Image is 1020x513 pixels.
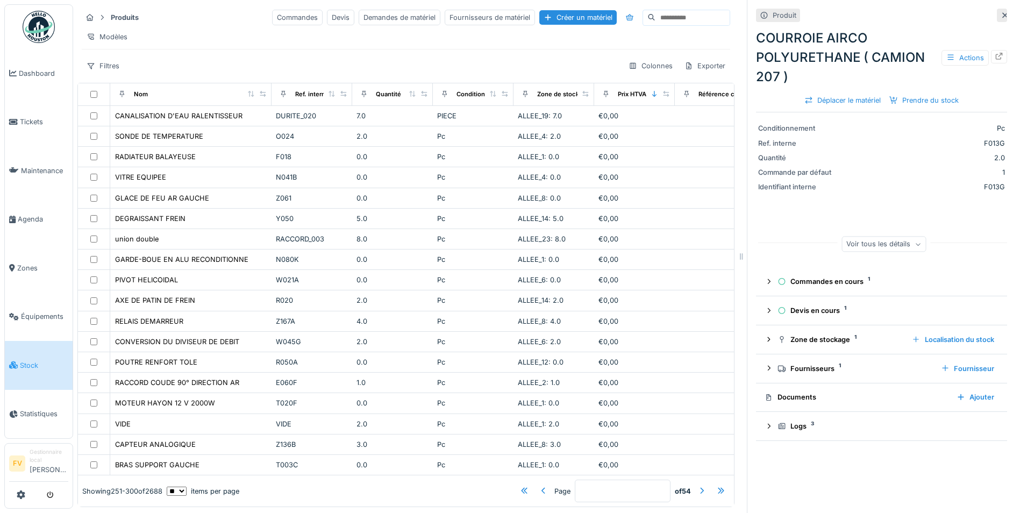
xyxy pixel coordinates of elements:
div: Modèles [82,29,132,45]
div: Logs [778,421,994,431]
div: N080K [276,254,348,265]
div: Pc [437,172,509,182]
div: items per page [167,486,239,496]
div: 8.0 [356,234,429,244]
div: CONVERSION DU DIVISEUR DE DEBIT [115,337,239,347]
span: Équipements [21,311,68,322]
div: Devis en cours [778,305,994,316]
div: Demandes de matériel [359,10,440,25]
strong: Produits [106,12,143,23]
div: CAPTEUR ANALOGIQUE [115,439,196,450]
div: Devis [327,10,354,25]
div: 0.0 [356,460,429,470]
div: 0.0 [356,172,429,182]
div: T020F [276,398,348,408]
div: €0,00 [598,377,671,388]
div: RACCORD COUDE 90° DIRECTION AR [115,377,239,388]
div: €0,00 [598,172,671,182]
a: Stock [5,341,73,390]
div: Conditionnement [456,90,508,99]
span: ALLEE_4: 2.0 [518,132,561,140]
div: Pc [437,152,509,162]
span: ALLEE_1: 0.0 [518,255,559,263]
div: Pc [437,234,509,244]
div: Prendre du stock [885,93,963,108]
div: Ajouter [952,390,998,404]
span: ALLEE_6: 2.0 [518,338,561,346]
div: €0,00 [598,254,671,265]
div: AXE DE PATIN DE FREIN [115,295,195,305]
div: R020 [276,295,348,305]
div: €0,00 [598,419,671,429]
div: Prix HTVA [618,90,646,99]
div: Filtres [82,58,124,74]
div: €0,00 [598,234,671,244]
span: Stock [20,360,68,370]
a: FV Gestionnaire local[PERSON_NAME] [9,448,68,482]
div: 0.0 [356,254,429,265]
div: 7.0 [356,111,429,121]
div: Actions [941,50,989,66]
div: Pc [437,193,509,203]
div: Pc [437,131,509,141]
div: Pc [437,213,509,224]
div: Créer un matériel [539,10,617,25]
div: Pc [437,295,509,305]
div: DURITE_020 [276,111,348,121]
div: €0,00 [598,111,671,121]
div: €0,00 [598,152,671,162]
div: 1.0 [356,377,429,388]
span: ALLEE_23: 8.0 [518,235,566,243]
div: €0,00 [598,439,671,450]
div: F018 [276,152,348,162]
a: Tickets [5,98,73,147]
div: 0.0 [356,193,429,203]
div: Quantité [758,153,839,163]
div: Fournisseurs de matériel [445,10,535,25]
a: Équipements [5,293,73,341]
div: RELAIS DEMARREUR [115,316,183,326]
div: VITRE EQUIPEE [115,172,166,182]
span: ALLEE_1: 0.0 [518,153,559,161]
div: PIECE [437,111,509,121]
a: Agenda [5,195,73,244]
div: 2.0 [356,337,429,347]
div: €0,00 [598,357,671,367]
div: POUTRE RENFORT TOLE [115,357,197,367]
div: 5.0 [356,213,429,224]
div: Fournisseurs [778,364,932,374]
div: €0,00 [598,193,671,203]
div: 3.0 [356,439,429,450]
div: Ref. interne [758,138,839,148]
div: Voir tous les détails [841,237,926,252]
div: Colonnes [624,58,677,74]
div: Z167A [276,316,348,326]
div: Pc [437,460,509,470]
summary: Zone de stockage1Localisation du stock [760,330,1003,350]
a: Dashboard [5,49,73,98]
div: €0,00 [598,337,671,347]
span: ALLEE_1: 0.0 [518,399,559,407]
div: Nom [134,90,148,99]
summary: Commandes en cours1 [760,272,1003,291]
span: ALLEE_14: 2.0 [518,296,564,304]
div: GARDE-BOUE EN ALU RECONDITIONNE [115,254,248,265]
div: Commandes en cours [778,276,994,287]
div: W045G [276,337,348,347]
div: Commandes [272,10,323,25]
div: 2.0 [843,153,1005,163]
div: Référence constructeur [698,90,769,99]
div: €0,00 [598,295,671,305]
span: ALLEE_1: 0.0 [518,461,559,469]
summary: DocumentsAjouter [760,388,1003,408]
div: 0.0 [356,152,429,162]
div: O024 [276,131,348,141]
span: Tickets [20,117,68,127]
div: 0.0 [356,275,429,285]
div: €0,00 [598,213,671,224]
div: DEGRAISSANT FREIN [115,213,186,224]
img: Badge_color-CXgf-gQk.svg [23,11,55,43]
div: 2.0 [356,419,429,429]
div: Gestionnaire local [30,448,68,465]
div: W021A [276,275,348,285]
